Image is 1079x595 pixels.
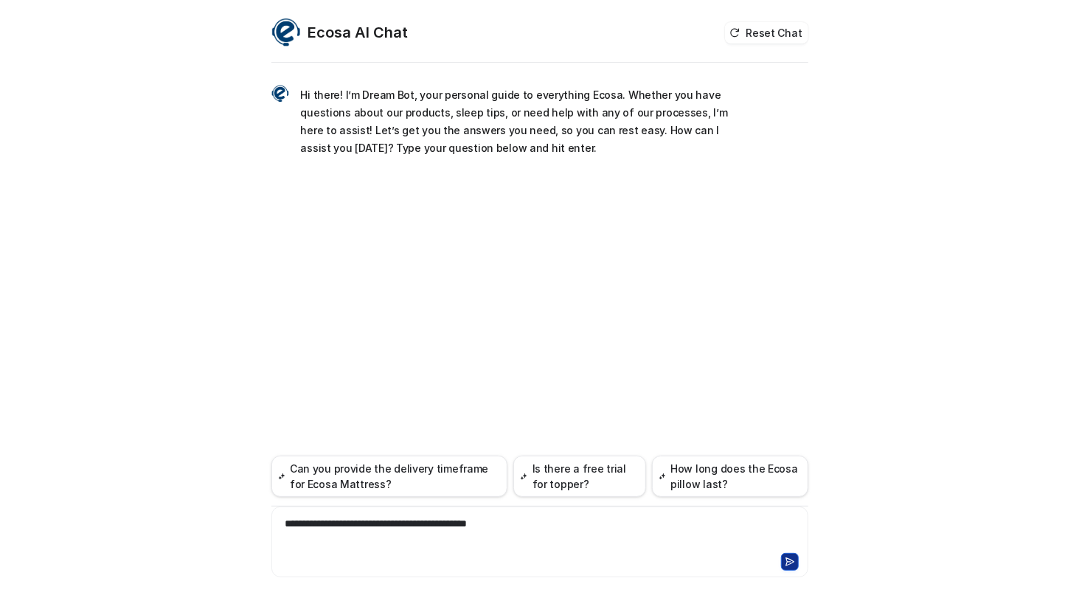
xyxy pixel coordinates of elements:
[271,456,508,497] button: Can you provide the delivery timeframe for Ecosa Mattress?
[725,22,808,44] button: Reset Chat
[301,86,732,157] p: Hi there! I’m Dream Bot, your personal guide to everything Ecosa. Whether you have questions abou...
[271,18,301,47] img: Widget
[308,22,409,43] h2: Ecosa AI Chat
[271,85,289,102] img: Widget
[513,456,645,497] button: Is there a free trial for topper?
[652,456,808,497] button: How long does the Ecosa pillow last?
